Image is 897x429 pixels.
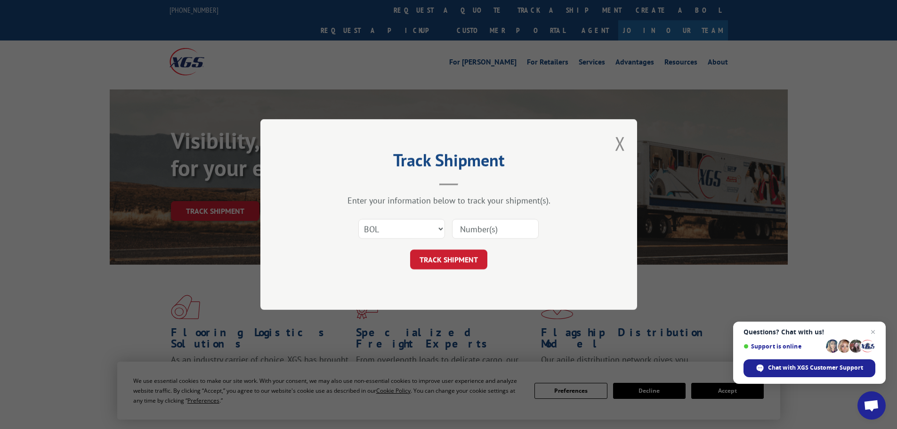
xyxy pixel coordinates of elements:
[452,219,539,239] input: Number(s)
[410,250,487,269] button: TRACK SHIPMENT
[307,154,590,171] h2: Track Shipment
[743,343,823,350] span: Support is online
[857,391,886,420] div: Open chat
[615,131,625,156] button: Close modal
[743,359,875,377] div: Chat with XGS Customer Support
[867,326,879,338] span: Close chat
[768,364,863,372] span: Chat with XGS Customer Support
[307,195,590,206] div: Enter your information below to track your shipment(s).
[743,328,875,336] span: Questions? Chat with us!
